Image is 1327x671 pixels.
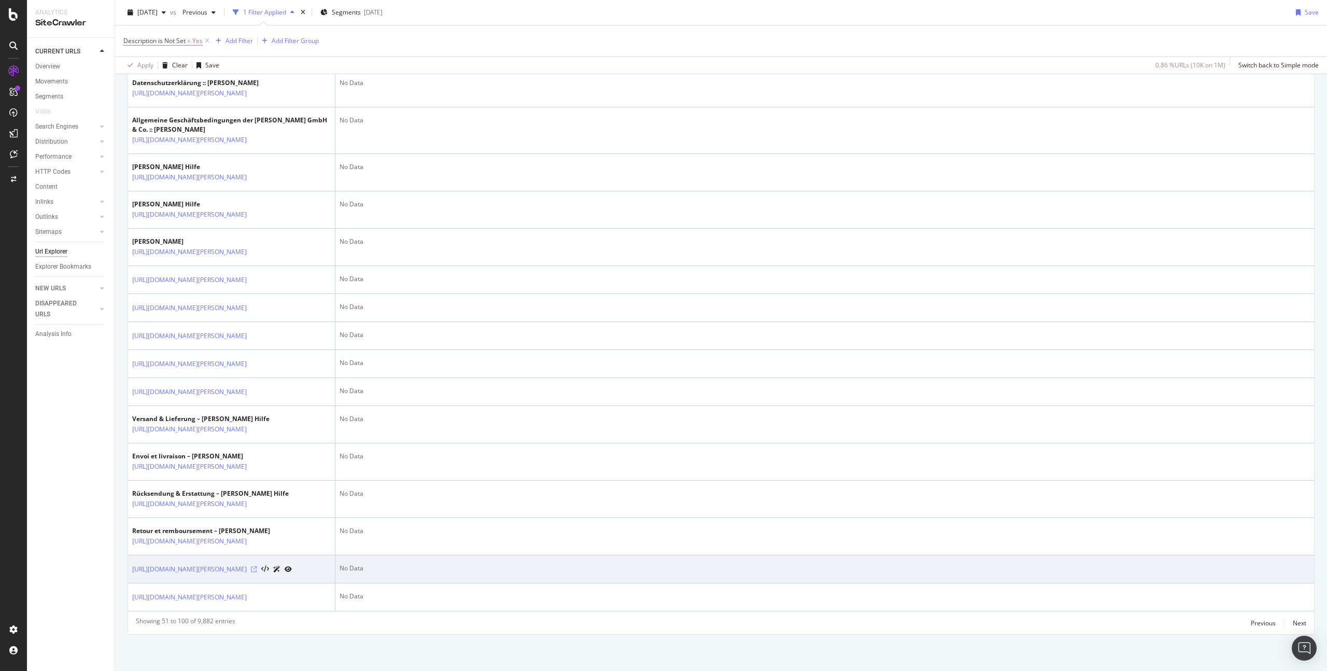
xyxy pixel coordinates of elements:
div: [PERSON_NAME] [132,237,292,246]
div: Showing 51 to 100 of 9,882 entries [136,617,235,629]
a: Outlinks [35,212,97,222]
button: 1 Filter Applied [229,4,299,21]
div: Allgemeine Geschäftsbedingungen der [PERSON_NAME] GmbH & Co. :: [PERSON_NAME] [132,116,331,134]
a: [URL][DOMAIN_NAME][PERSON_NAME] [132,135,247,145]
button: Add Filter [211,35,253,47]
div: Performance [35,151,72,162]
div: Save [205,61,219,69]
div: No Data [340,116,1310,125]
span: = [187,36,191,45]
div: No Data [340,200,1310,209]
a: Distribution [35,136,97,147]
div: Distribution [35,136,68,147]
a: [URL][DOMAIN_NAME][PERSON_NAME] [132,424,247,435]
div: NEW URLS [35,283,66,294]
a: NEW URLS [35,283,97,294]
div: No Data [340,489,1310,498]
a: [URL][DOMAIN_NAME][PERSON_NAME] [132,331,247,341]
a: Url Explorer [35,246,107,257]
a: [URL][DOMAIN_NAME][PERSON_NAME] [132,88,247,99]
a: CURRENT URLS [35,46,97,57]
div: Outlinks [35,212,58,222]
div: Previous [1251,619,1276,627]
a: [URL][DOMAIN_NAME][PERSON_NAME] [132,359,247,369]
div: 1 Filter Applied [243,8,286,17]
button: Apply [123,57,153,74]
div: [DATE] [364,8,383,17]
a: HTTP Codes [35,166,97,177]
div: Rücksendung & Erstattung – [PERSON_NAME] Hilfe [132,489,292,498]
a: Visit Online Page [251,566,257,572]
a: [URL][DOMAIN_NAME][PERSON_NAME] [132,303,247,313]
a: Content [35,181,107,192]
a: DISAPPEARED URLS [35,298,97,320]
a: AI Url Details [273,564,280,575]
button: Clear [158,57,188,74]
div: Add Filter [225,36,253,45]
div: No Data [340,237,1310,246]
button: Segments[DATE] [316,4,387,21]
div: CURRENT URLS [35,46,80,57]
span: Previous [178,8,207,17]
a: [URL][DOMAIN_NAME][PERSON_NAME] [132,592,247,603]
div: SiteCrawler [35,17,106,29]
div: No Data [340,386,1310,396]
div: Open Intercom Messenger [1292,636,1317,661]
span: 2025 Sep. 8th [137,8,158,17]
div: Clear [172,61,188,69]
div: No Data [340,162,1310,172]
button: Add Filter Group [258,35,319,47]
button: View HTML Source [261,566,269,573]
div: Movements [35,76,68,87]
a: Search Engines [35,121,97,132]
button: Previous [1251,617,1276,629]
a: [URL][DOMAIN_NAME][PERSON_NAME] [132,387,247,397]
a: Visits [35,106,61,117]
div: Switch back to Simple mode [1238,61,1319,69]
a: Analysis Info [35,329,107,340]
a: Inlinks [35,197,97,207]
button: [DATE] [123,4,170,21]
div: Envoi et livraison – [PERSON_NAME] [132,452,292,461]
div: No Data [340,330,1310,340]
div: [PERSON_NAME] Hilfe [132,200,292,209]
div: No Data [340,302,1310,312]
div: Save [1305,8,1319,17]
div: Versand & Lieferung – [PERSON_NAME] Hilfe [132,414,292,424]
div: Apply [137,61,153,69]
button: Next [1293,617,1306,629]
div: Analysis Info [35,329,72,340]
div: Search Engines [35,121,78,132]
a: Segments [35,91,107,102]
div: Retour et remboursement – [PERSON_NAME] [132,526,292,536]
div: [PERSON_NAME] Hilfe [132,162,292,172]
div: Explorer Bookmarks [35,261,91,272]
button: Switch back to Simple mode [1234,57,1319,74]
div: Url Explorer [35,246,67,257]
div: 0.86 % URLs ( 10K on 1M ) [1155,61,1225,69]
div: No Data [340,358,1310,368]
a: Overview [35,61,107,72]
button: Save [1292,4,1319,21]
div: HTTP Codes [35,166,70,177]
div: Segments [35,91,63,102]
a: [URL][DOMAIN_NAME][PERSON_NAME] [132,275,247,285]
a: [URL][DOMAIN_NAME][PERSON_NAME] [132,499,247,509]
span: Yes [192,34,203,48]
div: No Data [340,564,1310,573]
a: Movements [35,76,107,87]
div: No Data [340,452,1310,461]
div: Visits [35,106,51,117]
a: Explorer Bookmarks [35,261,107,272]
a: [URL][DOMAIN_NAME][PERSON_NAME] [132,247,247,257]
a: Sitemaps [35,227,97,237]
a: [URL][DOMAIN_NAME][PERSON_NAME] [132,536,247,547]
span: vs [170,8,178,17]
a: Performance [35,151,97,162]
div: Content [35,181,58,192]
div: Add Filter Group [272,36,319,45]
div: No Data [340,592,1310,601]
div: No Data [340,526,1310,536]
div: Sitemaps [35,227,62,237]
span: Segments [332,8,361,17]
